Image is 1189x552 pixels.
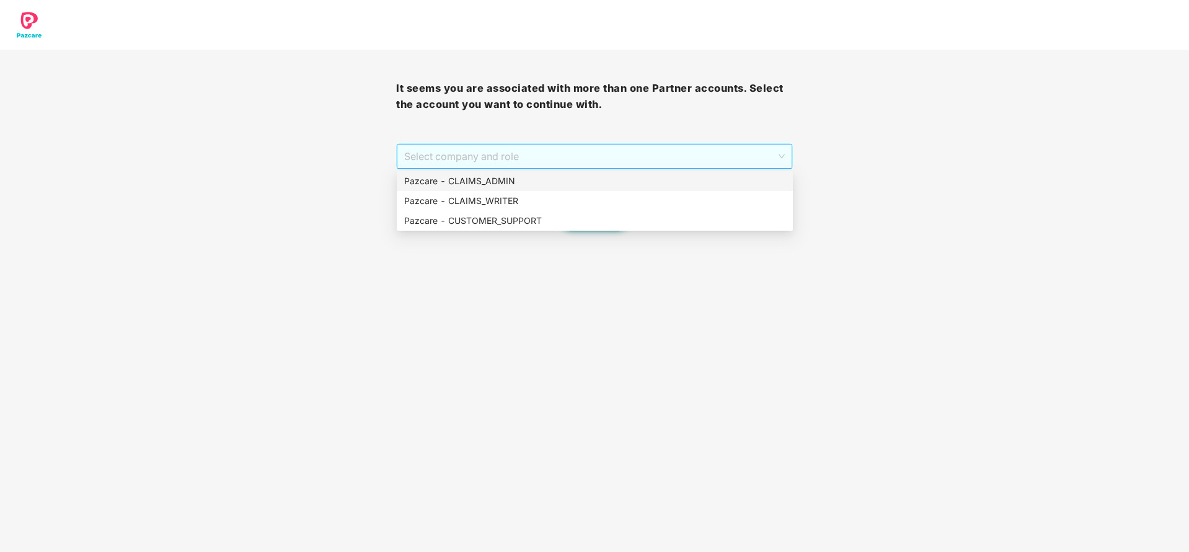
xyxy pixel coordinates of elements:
div: Pazcare - CLAIMS_WRITER [404,194,785,208]
h3: It seems you are associated with more than one Partner accounts. Select the account you want to c... [396,81,792,112]
div: Pazcare - CLAIMS_ADMIN [397,171,793,191]
div: Pazcare - CUSTOMER_SUPPORT [404,214,785,228]
div: Pazcare - CLAIMS_ADMIN [404,174,785,188]
div: Pazcare - CUSTOMER_SUPPORT [397,211,793,231]
span: Select company and role [404,145,784,168]
div: Pazcare - CLAIMS_WRITER [397,191,793,211]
